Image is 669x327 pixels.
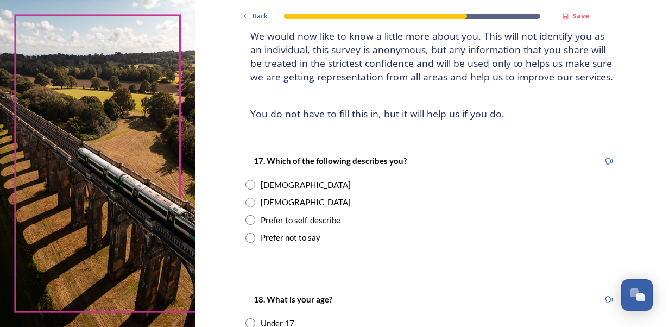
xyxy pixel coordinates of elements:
span: Back [253,11,268,21]
button: Open Chat [621,279,653,311]
div: [DEMOGRAPHIC_DATA] [261,196,351,209]
strong: 17. Which of the following describes you? [254,156,407,166]
h4: We would now like to know a little more about you. This will not identify you as an individual, t... [250,29,614,84]
div: Prefer not to say [261,231,320,244]
strong: 18. What is your age? [254,294,332,304]
h4: You do not have to fill this in, but it will help us if you do. [250,107,614,121]
div: [DEMOGRAPHIC_DATA] [261,179,351,191]
div: Prefer to self-describe [261,214,340,227]
strong: Save [572,11,589,21]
